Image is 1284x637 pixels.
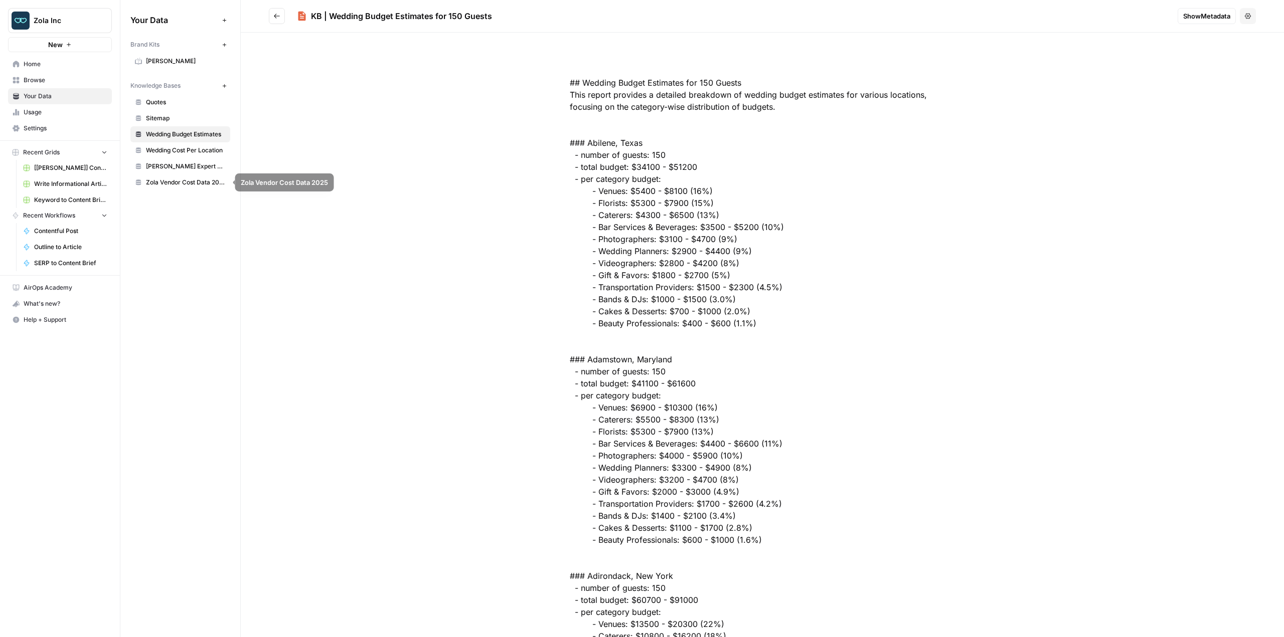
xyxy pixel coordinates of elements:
[19,223,112,239] a: Contentful Post
[311,10,492,22] div: KB | Wedding Budget Estimates for 150 Guests
[269,8,285,24] button: Go back
[19,176,112,192] a: Write Informational Article
[34,227,107,236] span: Contentful Post
[8,56,112,72] a: Home
[34,16,94,26] span: Zola Inc
[130,14,218,26] span: Your Data
[24,76,107,85] span: Browse
[146,57,226,66] span: [PERSON_NAME]
[19,239,112,255] a: Outline to Article
[130,81,181,90] span: Knowledge Bases
[146,162,226,171] span: [PERSON_NAME] Expert Advice Articles
[8,8,112,33] button: Workspace: Zola Inc
[130,142,230,158] a: Wedding Cost Per Location
[23,211,75,220] span: Recent Workflows
[1183,11,1230,21] span: Show Metadata
[19,160,112,176] a: [[PERSON_NAME]] Content Creation
[130,174,230,190] a: Zola Vendor Cost Data 2025
[146,114,226,123] span: Sitemap
[146,130,226,139] span: Wedding Budget Estimates
[146,98,226,107] span: Quotes
[24,124,107,133] span: Settings
[146,146,226,155] span: Wedding Cost Per Location
[34,259,107,268] span: SERP to Content Brief
[23,148,60,157] span: Recent Grids
[12,12,30,30] img: Zola Inc Logo
[8,72,112,88] a: Browse
[9,296,111,311] div: What's new?
[130,158,230,174] a: [PERSON_NAME] Expert Advice Articles
[146,178,226,187] span: Zola Vendor Cost Data 2025
[19,192,112,208] a: Keyword to Content Brief Grid
[48,40,63,50] span: New
[34,195,107,204] span: Keyword to Content Brief Grid
[8,280,112,296] a: AirOps Academy
[8,37,112,52] button: New
[130,126,230,142] a: Wedding Budget Estimates
[130,110,230,126] a: Sitemap
[8,104,112,120] a: Usage
[130,94,230,110] a: Quotes
[34,243,107,252] span: Outline to Article
[19,255,112,271] a: SERP to Content Brief
[130,53,230,69] a: [PERSON_NAME]
[24,315,107,324] span: Help + Support
[8,312,112,328] button: Help + Support
[8,296,112,312] button: What's new?
[8,88,112,104] a: Your Data
[8,145,112,160] button: Recent Grids
[34,179,107,188] span: Write Informational Article
[1178,8,1236,24] button: ShowMetadata
[8,208,112,223] button: Recent Workflows
[24,283,107,292] span: AirOps Academy
[241,177,328,187] div: Zola Vendor Cost Data 2025
[24,108,107,117] span: Usage
[24,92,107,101] span: Your Data
[130,40,159,49] span: Brand Kits
[24,60,107,69] span: Home
[8,120,112,136] a: Settings
[34,163,107,172] span: [[PERSON_NAME]] Content Creation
